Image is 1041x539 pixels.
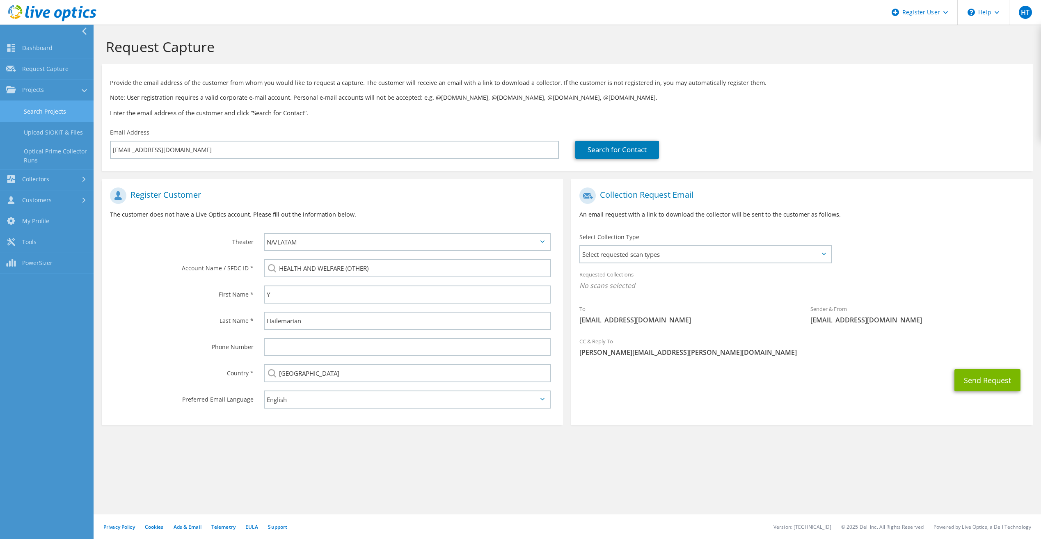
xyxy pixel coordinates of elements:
[933,523,1031,530] li: Powered by Live Optics, a Dell Technology
[110,187,551,204] h1: Register Customer
[580,246,831,263] span: Select requested scan types
[571,333,1032,361] div: CC & Reply To
[110,312,254,325] label: Last Name *
[579,233,639,241] label: Select Collection Type
[802,300,1033,329] div: Sender & From
[110,210,555,219] p: The customer does not have a Live Optics account. Please fill out the information below.
[110,108,1025,117] h3: Enter the email address of the customer and click “Search for Contact”.
[810,315,1025,324] span: [EMAIL_ADDRESS][DOMAIN_NAME]
[579,348,1024,357] span: [PERSON_NAME][EMAIL_ADDRESS][PERSON_NAME][DOMAIN_NAME]
[110,391,254,404] label: Preferred Email Language
[110,364,254,377] label: Country *
[575,141,659,159] a: Search for Contact
[579,187,1020,204] h1: Collection Request Email
[106,38,1025,55] h1: Request Capture
[579,210,1024,219] p: An email request with a link to download the collector will be sent to the customer as follows.
[110,259,254,272] label: Account Name / SFDC ID *
[571,266,1032,296] div: Requested Collections
[103,523,135,530] a: Privacy Policy
[268,523,287,530] a: Support
[954,369,1020,391] button: Send Request
[245,523,258,530] a: EULA
[110,128,149,137] label: Email Address
[110,285,254,299] label: First Name *
[579,315,794,324] span: [EMAIL_ADDRESS][DOMAIN_NAME]
[571,300,802,329] div: To
[773,523,831,530] li: Version: [TECHNICAL_ID]
[841,523,924,530] li: © 2025 Dell Inc. All Rights Reserved
[145,523,164,530] a: Cookies
[579,281,1024,290] span: No scans selected
[174,523,201,530] a: Ads & Email
[211,523,236,530] a: Telemetry
[110,78,1025,87] p: Provide the email address of the customer from whom you would like to request a capture. The cust...
[110,233,254,246] label: Theater
[110,93,1025,102] p: Note: User registration requires a valid corporate e-mail account. Personal e-mail accounts will ...
[968,9,975,16] svg: \n
[110,338,254,351] label: Phone Number
[1019,6,1032,19] span: HT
